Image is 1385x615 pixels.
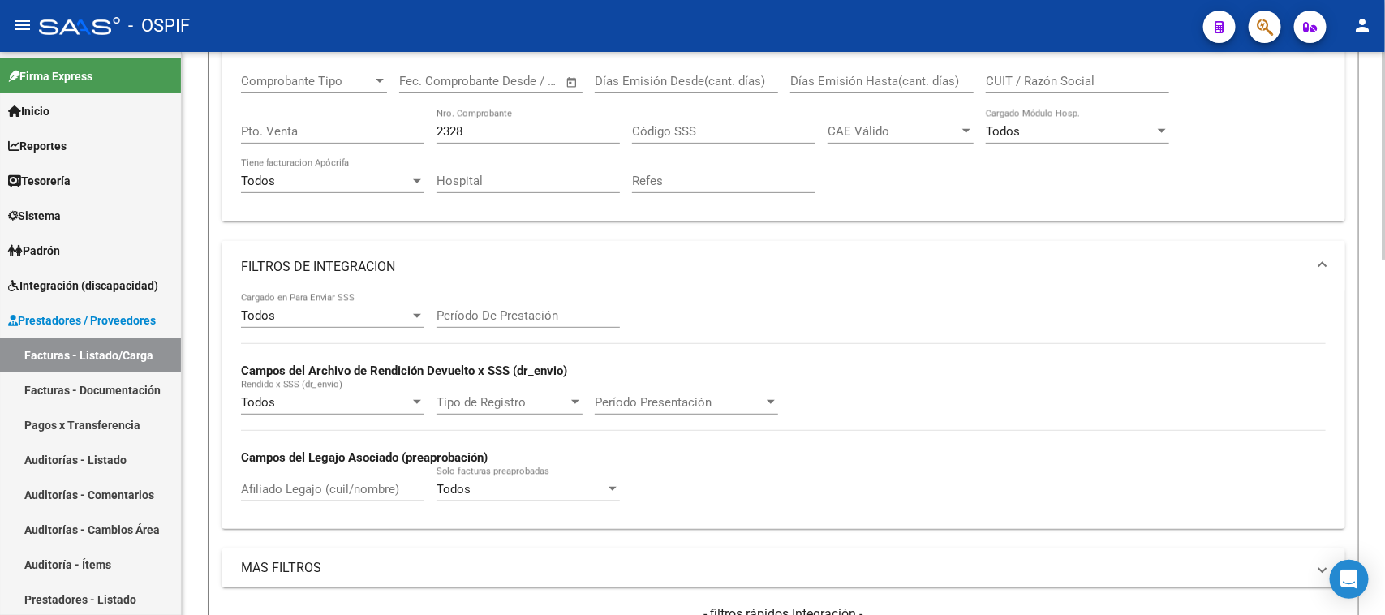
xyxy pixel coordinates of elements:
span: CAE Válido [828,124,959,139]
span: Padrón [8,242,60,260]
span: Sistema [8,207,61,225]
mat-panel-title: MAS FILTROS [241,559,1306,577]
mat-icon: person [1353,15,1372,35]
span: Tesorería [8,172,71,190]
div: Open Intercom Messenger [1330,560,1369,599]
span: Tipo de Registro [437,395,568,410]
mat-icon: menu [13,15,32,35]
span: - OSPIF [128,8,190,44]
mat-panel-title: FILTROS DE INTEGRACION [241,258,1306,276]
input: Fecha fin [480,74,558,88]
span: Firma Express [8,67,92,85]
button: Open calendar [563,73,582,92]
strong: Campos del Archivo de Rendición Devuelto x SSS (dr_envio) [241,363,567,378]
span: Todos [437,482,471,497]
span: Todos [986,124,1020,139]
span: Comprobante Tipo [241,74,372,88]
input: Fecha inicio [399,74,465,88]
span: Prestadores / Proveedores [8,312,156,329]
mat-expansion-panel-header: MAS FILTROS [222,548,1345,587]
span: Todos [241,174,275,188]
span: Inicio [8,102,49,120]
span: Período Presentación [595,395,763,410]
div: FILTROS DE INTEGRACION [222,293,1345,529]
span: Integración (discapacidad) [8,277,158,295]
mat-expansion-panel-header: FILTROS DE INTEGRACION [222,241,1345,293]
span: Todos [241,395,275,410]
span: Reportes [8,137,67,155]
strong: Campos del Legajo Asociado (preaprobación) [241,450,488,465]
span: Todos [241,308,275,323]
